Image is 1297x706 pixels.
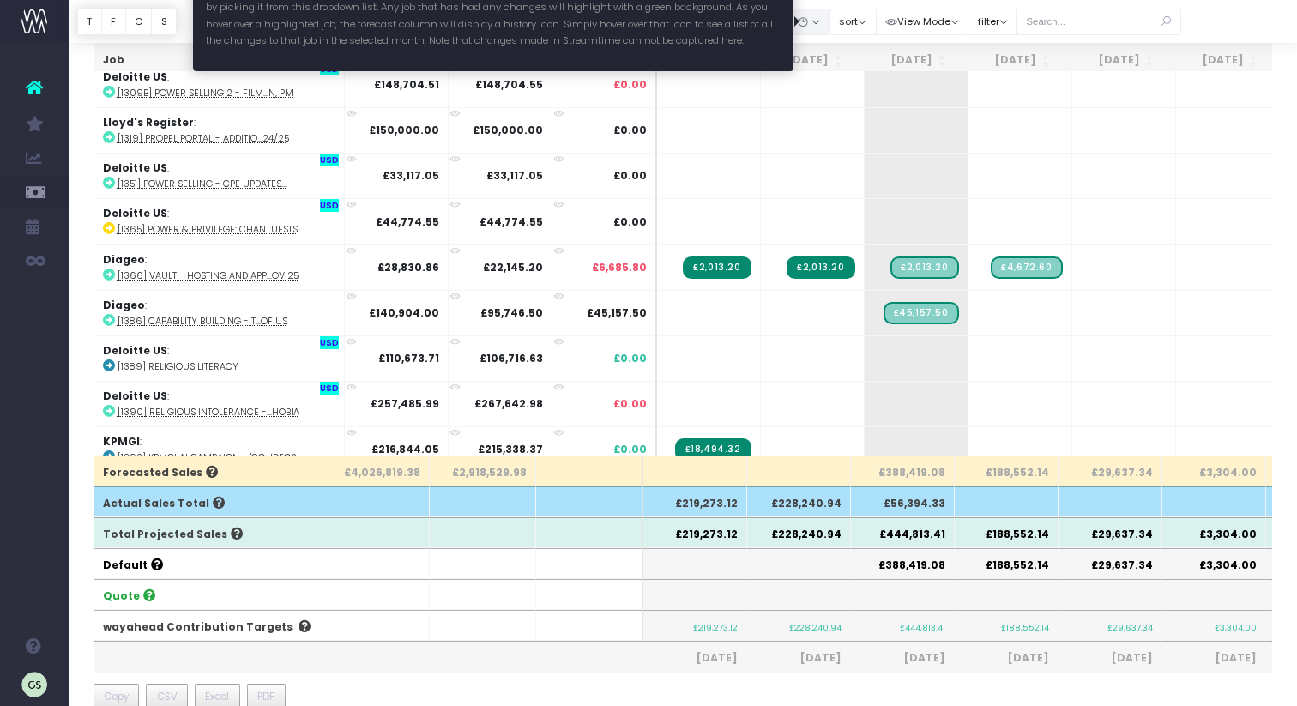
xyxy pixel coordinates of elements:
span: £0.00 [613,214,647,230]
strong: £95,746.50 [480,305,543,320]
td: : [94,62,345,107]
strong: £140,904.00 [369,305,439,320]
th: £219,273.12 [643,486,747,517]
strong: Diageo [103,298,145,312]
abbr: [1366] Vault - Hosting and Application Support - Year 4, Nov 24-Nov 25 [118,269,299,282]
strong: £33,117.05 [486,168,543,183]
span: USD [320,154,339,166]
span: Forecasted Sales [103,465,218,480]
strong: £28,830.86 [377,260,439,275]
abbr: [1386] Capability building - the measure of us [118,315,287,328]
th: £3,304.00 [1162,456,1266,486]
span: £45,157.50 [587,305,647,321]
th: £228,240.94 [747,486,851,517]
small: £444,813.41 [900,619,945,633]
small: £3,304.00 [1215,619,1257,633]
strong: Diageo [103,252,145,267]
td: : [94,335,345,381]
span: £0.00 [613,396,647,412]
strong: Lloyd's Register [103,115,194,130]
th: £3,304.00 [1162,548,1266,579]
span: PDF [257,689,274,704]
strong: Deloitte US [103,343,167,358]
strong: £110,673.71 [378,351,439,365]
span: CSV [157,689,178,704]
th: £388,419.08 [851,456,955,486]
button: T [77,9,102,35]
abbr: [1390] Religious Intolerance - Antisemitism + Islamophobia [118,406,299,419]
strong: £44,774.55 [376,214,439,229]
button: S [151,9,177,35]
small: £188,552.14 [1001,619,1049,633]
button: View Mode [876,9,969,35]
input: Search... [1016,9,1181,35]
span: Streamtime Invoice: 2243 – [1392] AI Campaign - [675,438,751,461]
td: : [94,198,345,244]
span: [DATE] [1171,650,1257,666]
span: Copy [104,689,129,704]
span: Streamtime Invoice: 2254 – [1366] Vault - Hosting and Application Support - Year 4, Nov 24-Nov 25 [683,256,751,279]
th: Sep 25: activate to sort column ascending [747,44,851,77]
button: F [101,9,126,35]
strong: Deloitte US [103,69,167,84]
th: £388,419.08 [851,548,955,579]
button: sort [829,9,877,35]
strong: £148,704.55 [475,77,543,92]
abbr: [1309b] Power Selling 2 - Film, Animation, PM [118,87,293,100]
small: £29,637.34 [1107,619,1153,633]
th: £4,026,819.38 [323,456,430,486]
strong: £267,642.98 [474,396,543,411]
strong: Deloitte US [103,389,167,403]
strong: £215,338.37 [478,442,543,456]
span: USD [320,199,339,212]
td: : [94,244,345,290]
th: Quote [94,579,323,610]
th: Jan 26: activate to sort column ascending [1162,44,1266,77]
strong: KPMGI [103,434,140,449]
th: £188,552.14 [955,456,1059,486]
span: £0.00 [613,123,647,138]
th: £29,637.34 [1059,517,1162,548]
th: Total Projected Sales [94,517,323,548]
small: £219,273.12 [693,619,738,633]
th: Nov 25: activate to sort column ascending [955,44,1059,77]
small: £228,240.94 [789,619,842,633]
th: £29,637.34 [1059,456,1162,486]
span: £0.00 [613,77,647,93]
span: £0.00 [613,442,647,457]
span: USD [320,336,339,349]
td: : [94,426,345,472]
abbr: [1365] Power & Privilege: change requests [118,223,298,236]
span: £6,685.80 [592,260,647,275]
th: £3,304.00 [1162,517,1266,548]
strong: £44,774.55 [480,214,543,229]
td: : [94,107,345,153]
strong: £257,485.99 [371,396,439,411]
th: Dec 25: activate to sort column ascending [1059,44,1162,77]
td: : [94,381,345,426]
strong: £216,844.05 [371,442,439,456]
span: Streamtime Draft Invoice: [1366] Vault - Hosting and Application Support - Year 4, Nov 24-Nov 25 [890,256,958,279]
button: C [125,9,153,35]
strong: £33,117.05 [383,168,439,183]
span: [DATE] [1067,650,1153,666]
strong: £148,704.51 [374,77,439,92]
strong: £22,145.20 [483,260,543,275]
th: £188,552.14 [955,548,1059,579]
span: Streamtime Draft Invoice: [1366] Vault - Hosting and Application Support - Year 4, Nov 24-Nov 25 [991,256,1062,279]
a: wayahead Contribution Targets [103,619,293,634]
span: [DATE] [652,650,738,666]
abbr: [1389] Religious Literacy [118,360,238,373]
strong: Deloitte US [103,160,167,175]
th: £444,813.41 [851,517,955,548]
th: Oct 25: activate to sort column ascending [851,44,955,77]
th: Actual Sales Total [94,486,323,517]
span: USD [320,382,339,395]
th: £188,552.14 [955,517,1059,548]
th: Default [94,548,323,579]
strong: Deloitte US [103,206,167,220]
td: : [94,153,345,198]
strong: £150,000.00 [473,123,543,137]
th: £219,273.12 [643,517,747,548]
abbr: [1392] KPMGI AI Campaign - [118,451,296,464]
